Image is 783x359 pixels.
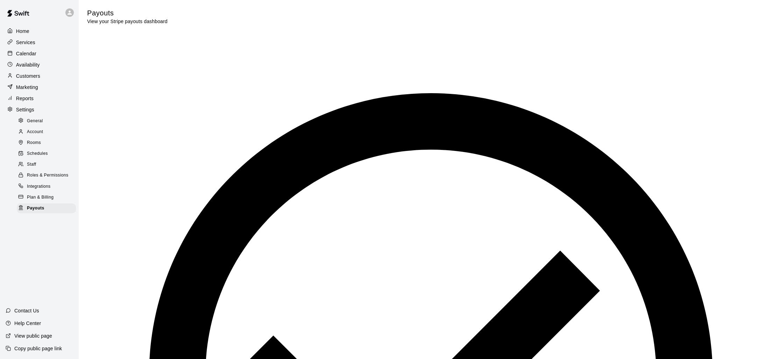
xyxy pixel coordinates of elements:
[14,345,62,352] p: Copy public page link
[16,50,36,57] p: Calendar
[27,183,51,190] span: Integrations
[17,170,79,181] a: Roles & Permissions
[6,48,73,59] a: Calendar
[17,138,76,148] div: Rooms
[17,160,76,170] div: Staff
[17,149,79,159] a: Schedules
[17,171,76,180] div: Roles & Permissions
[17,116,79,126] a: General
[6,26,73,36] a: Home
[27,172,68,179] span: Roles & Permissions
[27,205,44,212] span: Payouts
[17,126,79,137] a: Account
[17,181,79,192] a: Integrations
[87,8,168,18] h5: Payouts
[17,192,79,203] a: Plan & Billing
[6,71,73,81] a: Customers
[6,37,73,48] a: Services
[17,182,76,192] div: Integrations
[6,104,73,115] a: Settings
[16,95,34,102] p: Reports
[6,82,73,92] a: Marketing
[16,84,38,91] p: Marketing
[16,73,40,80] p: Customers
[6,93,73,104] a: Reports
[27,150,48,157] span: Schedules
[27,118,43,125] span: General
[16,28,29,35] p: Home
[17,159,79,170] a: Staff
[17,193,76,202] div: Plan & Billing
[14,320,41,327] p: Help Center
[27,139,41,146] span: Rooms
[17,149,76,159] div: Schedules
[14,332,52,339] p: View public page
[17,116,76,126] div: General
[6,60,73,70] a: Availability
[27,129,43,136] span: Account
[16,106,34,113] p: Settings
[16,39,35,46] p: Services
[17,138,79,149] a: Rooms
[17,203,79,214] a: Payouts
[17,127,76,137] div: Account
[87,18,168,25] p: View your Stripe payouts dashboard
[27,194,54,201] span: Plan & Billing
[17,203,76,213] div: Payouts
[16,61,40,68] p: Availability
[14,307,39,314] p: Contact Us
[27,161,36,168] span: Staff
